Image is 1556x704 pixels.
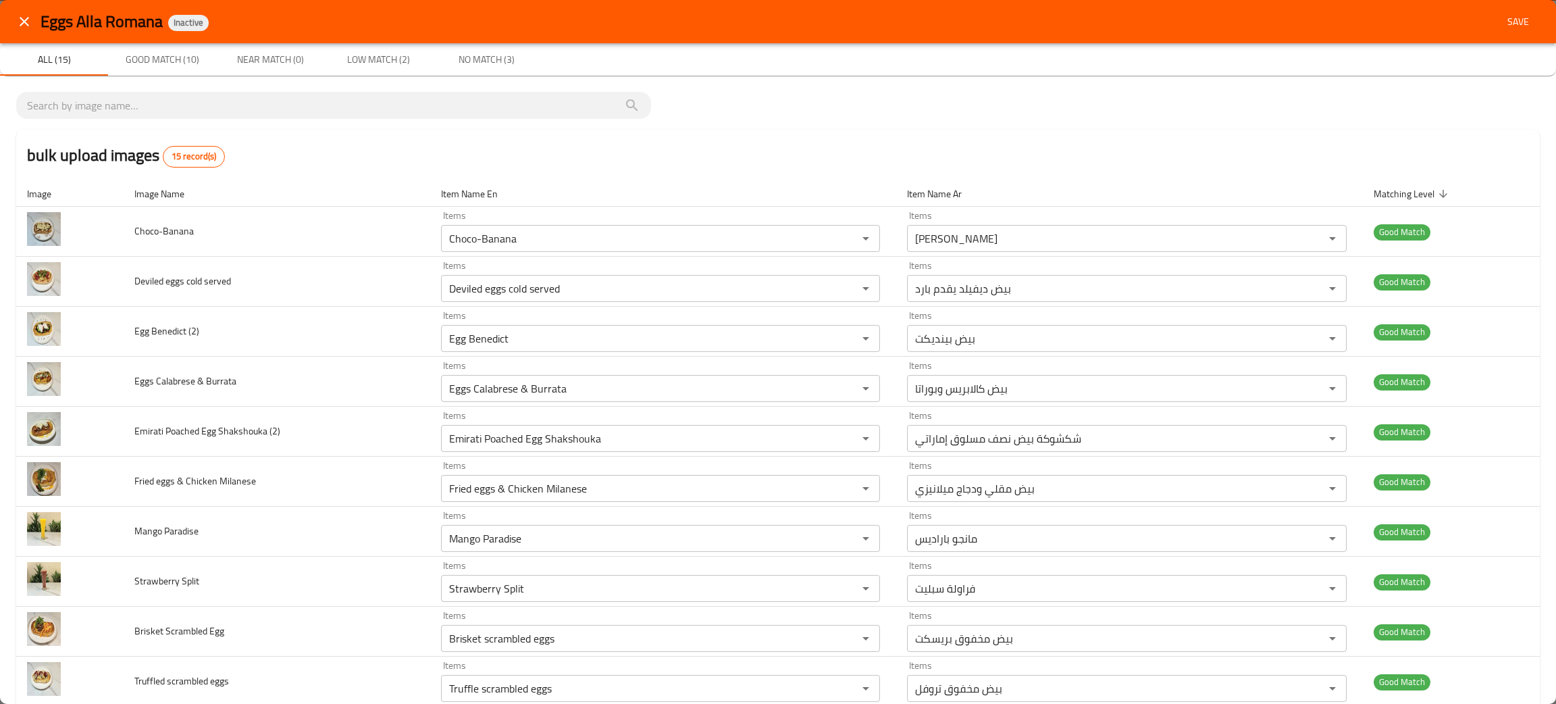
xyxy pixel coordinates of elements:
[1374,374,1430,390] span: Good Match
[134,222,194,240] span: Choco-Banana
[41,6,163,36] span: Eggs Alla Romana
[856,229,875,248] button: Open
[1323,629,1342,648] button: Open
[224,51,316,68] span: Near Match (0)
[430,181,897,207] th: Item Name En
[896,181,1363,207] th: Item Name Ar
[1323,279,1342,298] button: Open
[134,186,202,202] span: Image Name
[134,572,199,590] span: Strawberry Split
[16,181,124,207] th: Image
[1323,679,1342,698] button: Open
[134,272,231,290] span: Deviled eggs cold served
[1497,9,1540,34] button: Save
[1323,579,1342,598] button: Open
[27,512,61,546] img: Mango Paradise
[27,562,61,596] img: Strawberry Split
[134,672,229,690] span: Truffled scrambled eggs
[856,579,875,598] button: Open
[27,212,61,246] img: Choco-Banana
[27,143,225,168] h2: bulk upload images
[27,462,61,496] img: Fried eggs & Chicken Milanese
[856,429,875,448] button: Open
[8,5,41,38] button: close
[856,379,875,398] button: Open
[856,479,875,498] button: Open
[1374,274,1430,290] span: Good Match
[134,522,199,540] span: Mango Paradise
[1374,424,1430,440] span: Good Match
[134,372,236,390] span: Eggs Calabrese & Burrata
[332,51,424,68] span: Low Match (2)
[1374,624,1430,640] span: Good Match
[134,422,280,440] span: Emirati Poached Egg Shakshouka (2)
[856,279,875,298] button: Open
[168,17,209,28] span: Inactive
[1374,224,1430,240] span: Good Match
[1502,14,1534,30] span: Save
[27,312,61,346] img: Egg Benedict (2)
[27,95,640,116] input: search
[163,150,224,164] span: 15 record(s)
[1374,186,1452,202] span: Matching Level
[1323,529,1342,548] button: Open
[856,629,875,648] button: Open
[1374,524,1430,540] span: Good Match
[27,362,61,396] img: Eggs Calabrese & Burrata
[27,262,61,296] img: Deviled eggs cold served
[1374,674,1430,690] span: Good Match
[134,472,256,490] span: Fried eggs & Chicken Milanese
[134,322,199,340] span: Egg Benedict (2)
[27,662,61,696] img: Truffled scrambled eggs
[1323,229,1342,248] button: Open
[116,51,208,68] span: Good Match (10)
[1323,379,1342,398] button: Open
[1323,479,1342,498] button: Open
[856,679,875,698] button: Open
[856,529,875,548] button: Open
[856,329,875,348] button: Open
[440,51,532,68] span: No Match (3)
[1323,429,1342,448] button: Open
[1374,474,1430,490] span: Good Match
[168,15,209,31] div: Inactive
[134,622,224,640] span: Brisket Scrambled Egg
[1374,574,1430,590] span: Good Match
[1323,329,1342,348] button: Open
[27,612,61,646] img: Brisket Scrambled Egg
[1374,324,1430,340] span: Good Match
[27,412,61,446] img: Emirati Poached Egg Shakshouka (2)
[8,51,100,68] span: All (15)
